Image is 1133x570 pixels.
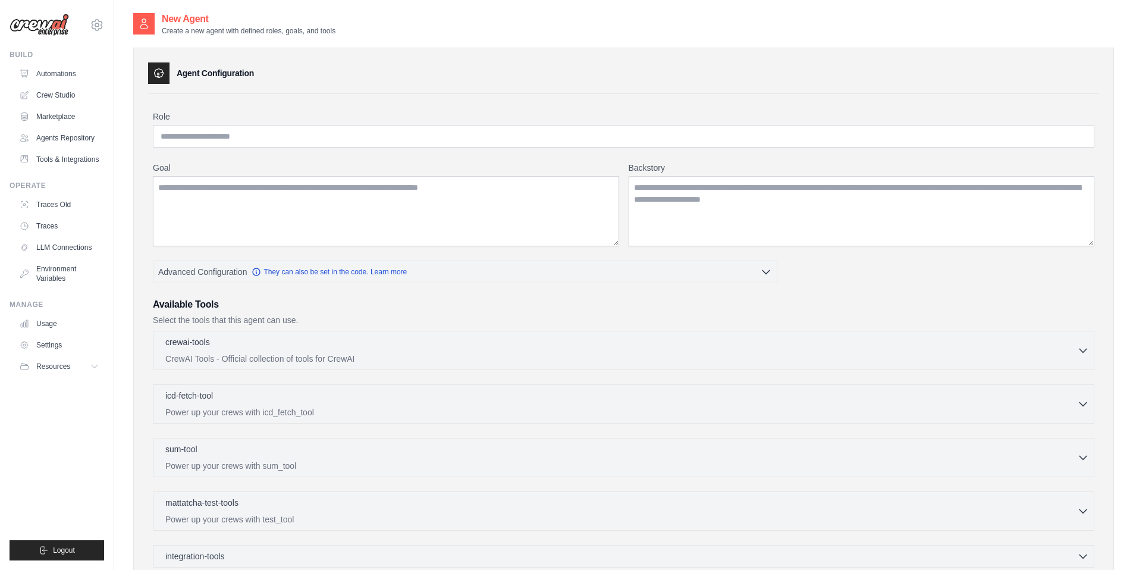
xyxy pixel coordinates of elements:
button: integration-tools [158,550,1089,562]
a: Settings [14,336,104,355]
button: crewai-tools CrewAI Tools - Official collection of tools for CrewAI [158,336,1089,365]
button: sum-tool Power up your crews with sum_tool [158,443,1089,472]
p: crewai-tools [165,336,210,348]
a: LLM Connections [14,238,104,257]
p: Power up your crews with sum_tool [165,460,1077,472]
span: Advanced Configuration [158,266,247,278]
p: Power up your crews with test_tool [165,513,1077,525]
span: integration-tools [165,550,225,562]
div: Manage [10,300,104,309]
a: They can also be set in the code. Learn more [252,267,407,277]
button: Resources [14,357,104,376]
p: Create a new agent with defined roles, goals, and tools [162,26,335,36]
a: Traces Old [14,195,104,214]
button: Logout [10,540,104,560]
a: Tools & Integrations [14,150,104,169]
a: Automations [14,64,104,83]
button: mattatcha-test-tools Power up your crews with test_tool [158,497,1089,525]
a: Environment Variables [14,259,104,288]
a: Marketplace [14,107,104,126]
p: sum-tool [165,443,197,455]
a: Usage [14,314,104,333]
h3: Available Tools [153,297,1094,312]
p: mattatcha-test-tools [165,497,238,509]
div: Operate [10,181,104,190]
p: Power up your crews with icd_fetch_tool [165,406,1077,418]
a: Crew Studio [14,86,104,105]
label: Role [153,111,1094,123]
span: Resources [36,362,70,371]
h3: Agent Configuration [177,67,254,79]
div: Build [10,50,104,59]
p: Select the tools that this agent can use. [153,314,1094,326]
a: Traces [14,217,104,236]
a: Agents Repository [14,129,104,148]
label: Goal [153,162,619,174]
h2: New Agent [162,12,335,26]
span: Logout [53,546,75,555]
p: CrewAI Tools - Official collection of tools for CrewAI [165,353,1077,365]
label: Backstory [629,162,1095,174]
button: Advanced Configuration They can also be set in the code. Learn more [153,261,777,283]
p: icd-fetch-tool [165,390,213,402]
button: icd-fetch-tool Power up your crews with icd_fetch_tool [158,390,1089,418]
img: Logo [10,14,69,36]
